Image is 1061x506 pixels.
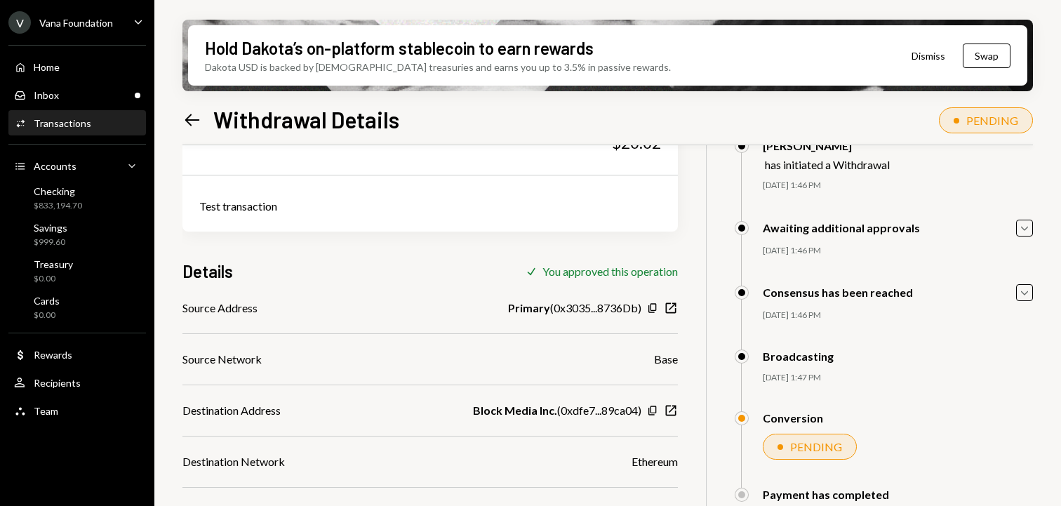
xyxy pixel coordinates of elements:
div: Broadcasting [763,349,834,363]
div: PENDING [966,114,1018,127]
div: Inbox [34,89,59,101]
div: Treasury [34,258,73,270]
div: Transactions [34,117,91,129]
div: $0.00 [34,309,60,321]
div: Conversion [763,411,823,425]
div: Savings [34,222,67,234]
div: Team [34,405,58,417]
div: [DATE] 1:46 PM [763,180,1033,192]
div: Test transaction [199,198,661,215]
div: $0.00 [34,273,73,285]
a: Rewards [8,342,146,367]
div: $833,194.70 [34,200,82,212]
div: Cards [34,295,60,307]
div: Source Network [182,351,262,368]
div: Vana Foundation [39,17,113,29]
div: Awaiting additional approvals [763,221,920,234]
a: Checking$833,194.70 [8,181,146,215]
button: Swap [963,44,1010,68]
h3: Details [182,260,233,283]
div: [PERSON_NAME] [763,139,890,152]
div: Source Address [182,300,258,317]
div: Payment has completed [763,488,889,501]
div: You approved this operation [542,265,678,278]
a: Home [8,54,146,79]
div: [DATE] 1:46 PM [763,245,1033,257]
div: Destination Address [182,402,281,419]
div: PENDING [790,440,842,453]
div: ( 0xdfe7...89ca04 ) [473,402,641,419]
button: Dismiss [894,39,963,72]
a: Inbox [8,82,146,107]
b: Block Media Inc. [473,402,557,419]
div: Base [654,351,678,368]
div: $999.60 [34,237,67,248]
div: V [8,11,31,34]
a: Savings$999.60 [8,218,146,251]
a: Cards$0.00 [8,291,146,324]
div: Accounts [34,160,76,172]
a: Team [8,398,146,423]
div: [DATE] 1:46 PM [763,309,1033,321]
div: ( 0x3035...8736Db ) [508,300,641,317]
div: Checking [34,185,82,197]
a: Treasury$0.00 [8,254,146,288]
h1: Withdrawal Details [213,105,399,133]
div: Ethereum [632,453,678,470]
div: Home [34,61,60,73]
div: Consensus has been reached [763,286,913,299]
div: Hold Dakota’s on-platform stablecoin to earn rewards [205,36,594,60]
div: Recipients [34,377,81,389]
a: Accounts [8,153,146,178]
b: Primary [508,300,550,317]
div: Dakota USD is backed by [DEMOGRAPHIC_DATA] treasuries and earns you up to 3.5% in passive rewards. [205,60,671,74]
div: has initiated a Withdrawal [765,158,890,171]
a: Transactions [8,110,146,135]
div: Destination Network [182,453,285,470]
a: Recipients [8,370,146,395]
div: Rewards [34,349,72,361]
div: [DATE] 1:47 PM [763,372,1033,384]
